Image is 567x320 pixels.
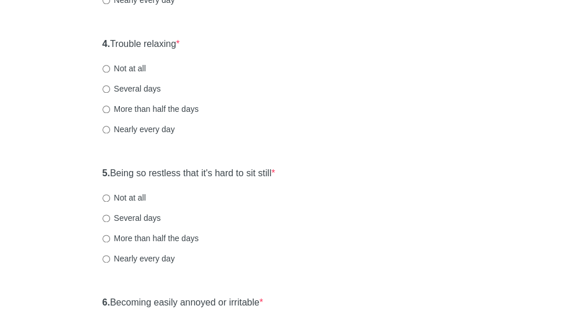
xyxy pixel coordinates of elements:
[103,65,110,72] input: Not at all
[103,253,175,264] label: Nearly every day
[103,83,161,94] label: Several days
[103,168,110,178] strong: 5.
[103,235,110,242] input: More than half the days
[103,38,180,51] label: Trouble relaxing
[103,126,110,133] input: Nearly every day
[103,63,146,74] label: Not at all
[103,39,110,49] strong: 4.
[103,106,110,113] input: More than half the days
[103,232,199,244] label: More than half the days
[103,214,110,222] input: Several days
[103,85,110,93] input: Several days
[103,123,175,135] label: Nearly every day
[103,297,110,307] strong: 6.
[103,212,161,224] label: Several days
[103,192,146,203] label: Not at all
[103,103,199,115] label: More than half the days
[103,255,110,263] input: Nearly every day
[103,167,275,180] label: Being so restless that it's hard to sit still
[103,194,110,202] input: Not at all
[103,296,264,310] label: Becoming easily annoyed or irritable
